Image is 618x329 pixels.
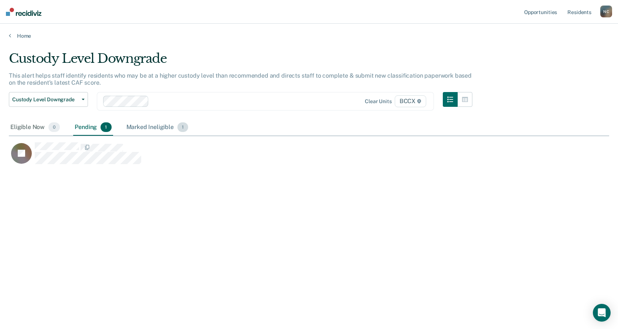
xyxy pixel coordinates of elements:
[9,92,88,107] button: Custody Level Downgrade
[125,119,190,136] div: Marked Ineligible1
[73,119,113,136] div: Pending1
[600,6,612,17] button: NC
[48,122,60,132] span: 0
[177,122,188,132] span: 1
[9,51,472,72] div: Custody Level Downgrade
[6,8,41,16] img: Recidiviz
[593,304,611,322] div: Open Intercom Messenger
[9,119,61,136] div: Eligible Now0
[12,96,79,103] span: Custody Level Downgrade
[9,72,472,86] p: This alert helps staff identify residents who may be at a higher custody level than recommended a...
[9,33,609,39] a: Home
[600,6,612,17] div: N C
[101,122,111,132] span: 1
[395,95,426,107] span: BCCX
[9,142,534,172] div: CaseloadOpportunityCell-00599642
[365,98,392,105] div: Clear units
